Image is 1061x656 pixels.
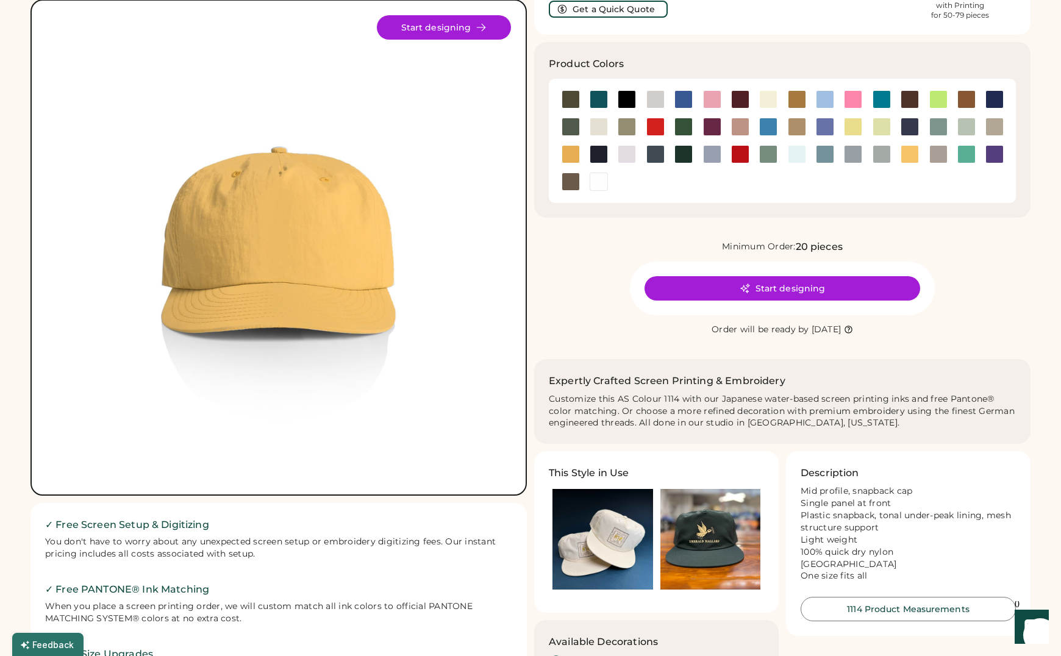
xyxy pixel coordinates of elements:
[45,536,512,560] div: You don't have to worry about any unexpected screen setup or embroidery digitizing fees. Our inst...
[801,485,1016,582] div: Mid profile, snapback cap Single panel at front Plastic snapback, tonal under-peak lining, mesh s...
[549,1,668,18] button: Get a Quick Quote
[46,15,511,480] img: AS Colour 1114 Product Image
[552,489,653,590] img: Ecru color hat with logo printed on a blue background
[549,374,785,388] h2: Expertly Crafted Screen Printing & Embroidery
[712,324,809,336] div: Order will be ready by
[45,518,512,532] h2: ✓ Free Screen Setup & Digitizing
[645,276,920,301] button: Start designing
[660,489,761,590] img: Olive Green AS Colour 1114 Surf Hat printed with an image of a mallard holding a baguette in its ...
[549,57,624,71] h3: Product Colors
[722,241,796,253] div: Minimum Order:
[549,635,658,649] h3: Available Decorations
[45,601,512,625] div: When you place a screen printing order, we will custom match all ink colors to official PANTONE M...
[931,1,989,20] div: with Printing for 50-79 pieces
[1003,601,1056,654] iframe: Front Chat
[377,15,511,40] button: Start designing
[801,597,1016,621] button: 1114 Product Measurements
[46,15,511,480] div: 1114 Style Image
[549,466,629,480] h3: This Style in Use
[801,466,859,480] h3: Description
[45,582,512,597] h2: ✓ Free PANTONE® Ink Matching
[549,393,1016,430] div: Customize this AS Colour 1114 with our Japanese water-based screen printing inks and free Pantone...
[796,240,843,254] div: 20 pieces
[812,324,841,336] div: [DATE]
